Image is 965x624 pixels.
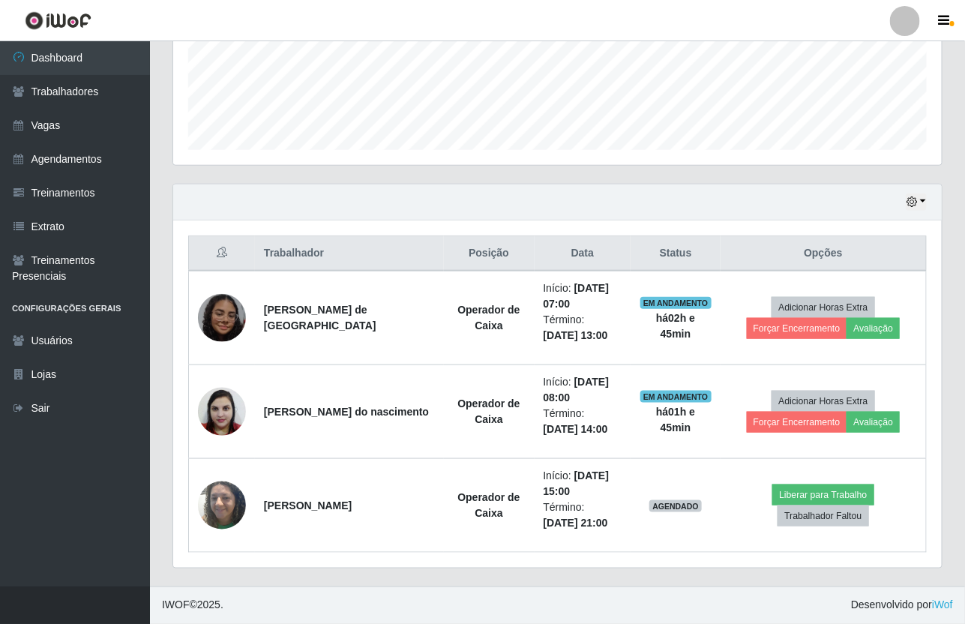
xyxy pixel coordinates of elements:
[721,236,926,271] th: Opções
[255,236,444,271] th: Trabalhador
[162,599,190,611] span: IWOF
[640,391,712,403] span: EM ANDAMENTO
[264,499,352,511] strong: [PERSON_NAME]
[444,236,535,271] th: Posição
[631,236,721,271] th: Status
[656,312,695,340] strong: há 02 h e 45 min
[162,598,223,613] span: © 2025 .
[544,280,622,312] li: Início:
[544,406,622,437] li: Término:
[535,236,631,271] th: Data
[544,469,610,497] time: [DATE] 15:00
[264,304,376,331] strong: [PERSON_NAME] de [GEOGRAPHIC_DATA]
[649,500,702,512] span: AGENDADO
[778,505,868,526] button: Trabalhador Faltou
[198,473,246,537] img: 1736128144098.jpeg
[457,397,520,425] strong: Operador de Caixa
[640,297,712,309] span: EM ANDAMENTO
[772,484,874,505] button: Liberar para Trabalho
[544,517,608,529] time: [DATE] 21:00
[25,11,91,30] img: CoreUI Logo
[544,329,608,341] time: [DATE] 13:00
[544,374,622,406] li: Início:
[544,423,608,435] time: [DATE] 14:00
[544,282,610,310] time: [DATE] 07:00
[656,406,695,433] strong: há 01 h e 45 min
[544,468,622,499] li: Início:
[851,598,953,613] span: Desenvolvido por
[544,499,622,531] li: Término:
[544,376,610,403] time: [DATE] 08:00
[847,412,900,433] button: Avaliação
[198,379,246,443] img: 1682003136750.jpeg
[747,412,847,433] button: Forçar Encerramento
[264,406,429,418] strong: [PERSON_NAME] do nascimento
[457,491,520,519] strong: Operador de Caixa
[747,318,847,339] button: Forçar Encerramento
[847,318,900,339] button: Avaliação
[932,599,953,611] a: iWof
[772,391,874,412] button: Adicionar Horas Extra
[772,297,874,318] button: Adicionar Horas Extra
[198,294,246,342] img: 1742135666821.jpeg
[457,304,520,331] strong: Operador de Caixa
[544,312,622,343] li: Término:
